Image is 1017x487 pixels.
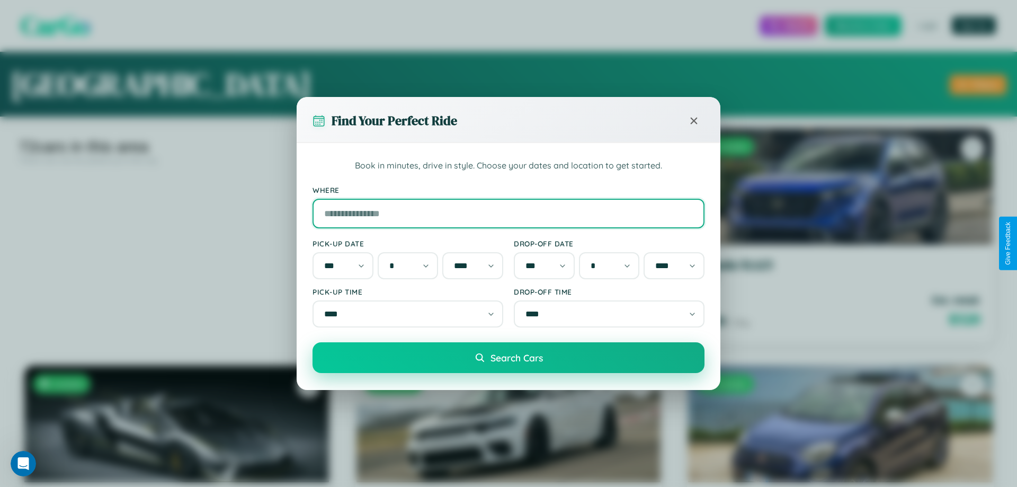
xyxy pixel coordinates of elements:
[514,287,704,296] label: Drop-off Time
[514,239,704,248] label: Drop-off Date
[313,239,503,248] label: Pick-up Date
[313,342,704,373] button: Search Cars
[313,185,704,194] label: Where
[313,159,704,173] p: Book in minutes, drive in style. Choose your dates and location to get started.
[332,112,457,129] h3: Find Your Perfect Ride
[490,352,543,364] span: Search Cars
[313,287,503,296] label: Pick-up Time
